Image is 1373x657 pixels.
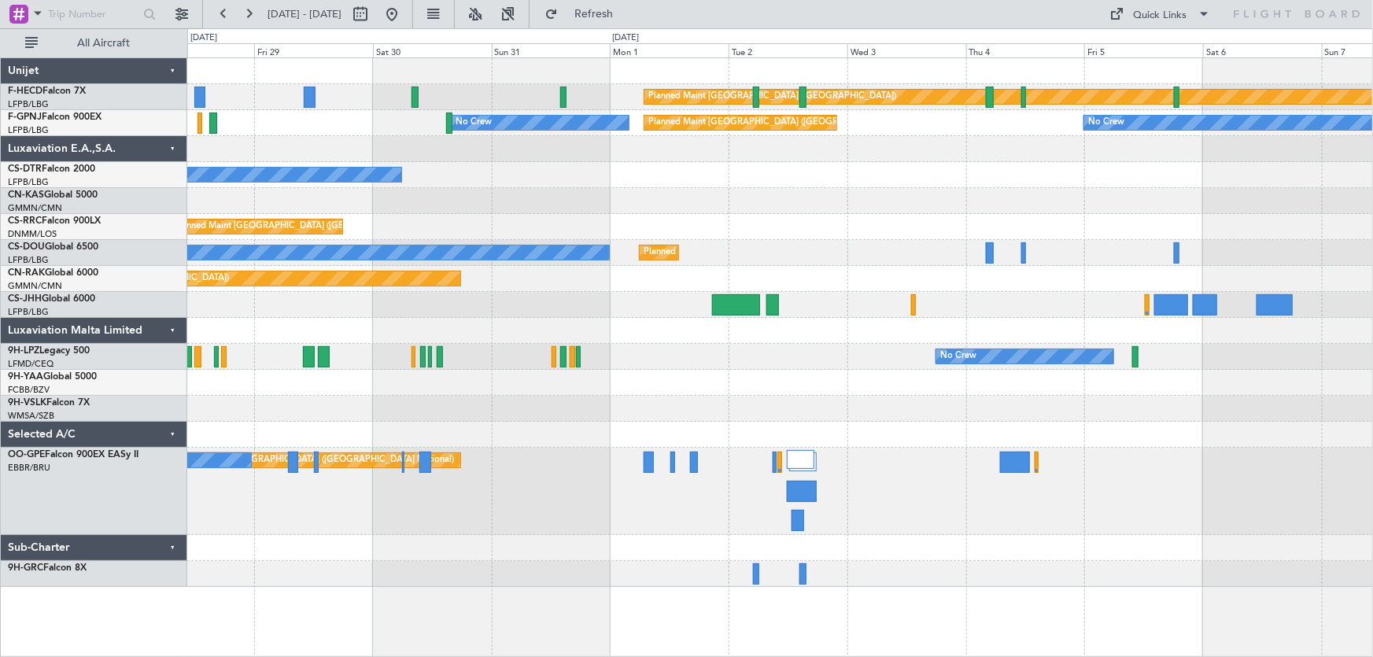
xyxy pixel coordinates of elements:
[8,410,54,422] a: WMSA/SZB
[648,85,896,109] div: Planned Maint [GEOGRAPHIC_DATA] ([GEOGRAPHIC_DATA])
[8,164,95,174] a: CS-DTRFalcon 2000
[8,242,45,252] span: CS-DOU
[648,111,896,135] div: Planned Maint [GEOGRAPHIC_DATA] ([GEOGRAPHIC_DATA])
[537,2,632,27] button: Refresh
[1088,111,1124,135] div: No Crew
[1084,43,1203,57] div: Fri 5
[8,87,42,96] span: F-HECD
[561,9,627,20] span: Refresh
[612,31,639,45] div: [DATE]
[8,384,50,396] a: FCBB/BZV
[1102,2,1219,27] button: Quick Links
[8,176,49,188] a: LFPB/LBG
[373,43,492,57] div: Sat 30
[8,164,42,174] span: CS-DTR
[8,124,49,136] a: LFPB/LBG
[8,113,42,122] span: F-GPNJ
[169,448,454,472] div: Planned Maint [GEOGRAPHIC_DATA] ([GEOGRAPHIC_DATA] National)
[729,43,847,57] div: Tue 2
[1203,43,1322,57] div: Sat 6
[8,202,62,214] a: GMMN/CMN
[254,43,373,57] div: Fri 29
[8,450,45,460] span: OO-GPE
[8,98,49,110] a: LFPB/LBG
[41,38,166,49] span: All Aircraft
[1134,8,1187,24] div: Quick Links
[48,2,138,26] input: Trip Number
[8,113,101,122] a: F-GPNJFalcon 900EX
[17,31,171,56] button: All Aircraft
[8,372,97,382] a: 9H-YAAGlobal 5000
[190,31,217,45] div: [DATE]
[8,358,54,370] a: LFMD/CEQ
[8,190,44,200] span: CN-KAS
[135,43,254,57] div: Thu 28
[8,398,46,408] span: 9H-VSLK
[8,346,39,356] span: 9H-LPZ
[456,111,492,135] div: No Crew
[847,43,966,57] div: Wed 3
[8,216,101,226] a: CS-RRCFalcon 900LX
[966,43,1085,57] div: Thu 4
[8,294,42,304] span: CS-JHH
[8,563,87,573] a: 9H-GRCFalcon 8X
[8,228,57,240] a: DNMM/LOS
[940,345,976,368] div: No Crew
[268,7,341,21] span: [DATE] - [DATE]
[8,306,49,318] a: LFPB/LBG
[8,294,95,304] a: CS-JHHGlobal 6000
[8,242,98,252] a: CS-DOUGlobal 6500
[8,254,49,266] a: LFPB/LBG
[8,372,43,382] span: 9H-YAA
[644,241,891,264] div: Planned Maint [GEOGRAPHIC_DATA] ([GEOGRAPHIC_DATA])
[8,450,138,460] a: OO-GPEFalcon 900EX EASy II
[8,268,45,278] span: CN-RAK
[8,216,42,226] span: CS-RRC
[8,398,90,408] a: 9H-VSLKFalcon 7X
[8,190,98,200] a: CN-KASGlobal 5000
[174,215,422,238] div: Planned Maint [GEOGRAPHIC_DATA] ([GEOGRAPHIC_DATA])
[492,43,611,57] div: Sun 31
[8,268,98,278] a: CN-RAKGlobal 6000
[8,346,90,356] a: 9H-LPZLegacy 500
[610,43,729,57] div: Mon 1
[8,462,50,474] a: EBBR/BRU
[8,280,62,292] a: GMMN/CMN
[8,87,86,96] a: F-HECDFalcon 7X
[8,563,43,573] span: 9H-GRC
